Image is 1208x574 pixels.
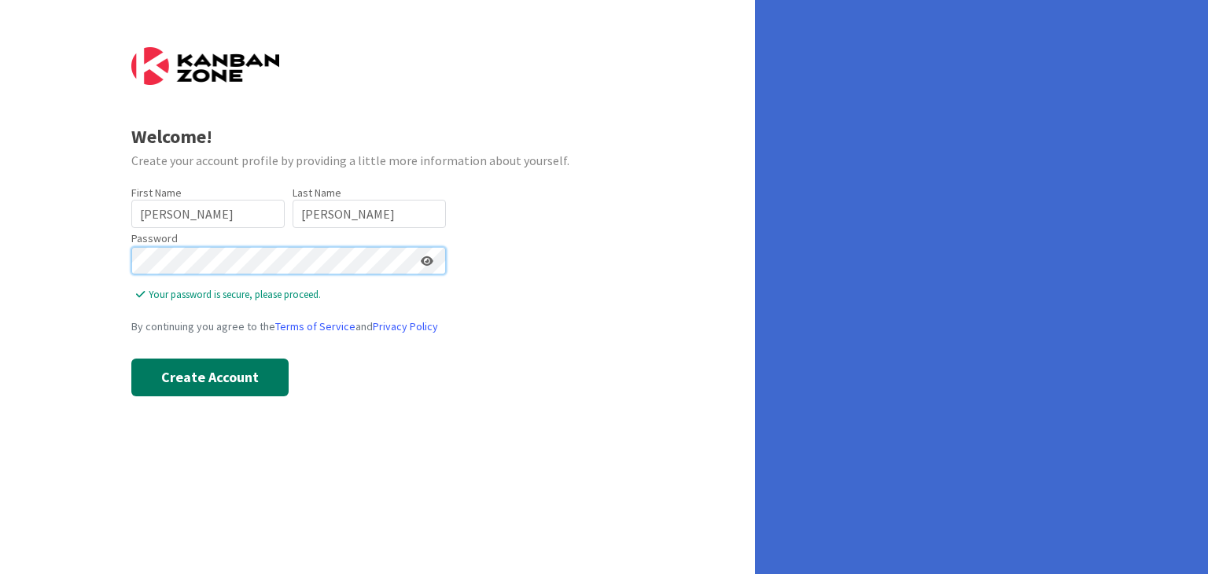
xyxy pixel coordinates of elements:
a: Privacy Policy [373,319,438,333]
label: First Name [131,186,182,200]
div: By continuing you agree to the and [131,318,624,335]
span: Your password is secure, please proceed. [136,287,446,303]
img: Kanban Zone [131,47,279,85]
button: Create Account [131,359,289,396]
div: Create your account profile by providing a little more information about yourself. [131,151,624,170]
div: Welcome! [131,123,624,151]
label: Last Name [293,186,341,200]
a: Terms of Service [275,319,355,333]
label: Password [131,230,178,247]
